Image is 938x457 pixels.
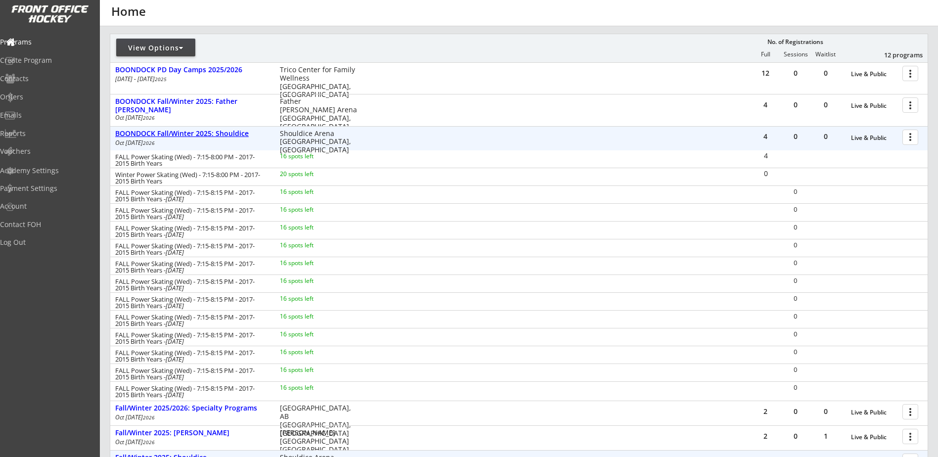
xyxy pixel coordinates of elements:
[280,349,344,355] div: 16 spots left
[166,266,184,274] em: [DATE]
[280,385,344,391] div: 16 spots left
[280,130,357,154] div: Shouldice Arena [GEOGRAPHIC_DATA], [GEOGRAPHIC_DATA]
[115,66,269,74] div: BOONDOCK PD Day Camps 2025/2026
[143,414,155,421] em: 2026
[115,140,267,146] div: Oct [DATE]
[781,331,810,337] div: 0
[781,188,810,195] div: 0
[280,189,344,195] div: 16 spots left
[116,43,195,53] div: View Options
[902,429,918,444] button: more_vert
[280,260,344,266] div: 16 spots left
[781,242,810,248] div: 0
[751,51,780,58] div: Full
[902,404,918,419] button: more_vert
[781,206,810,213] div: 0
[280,97,357,131] div: Father [PERSON_NAME] Arena [GEOGRAPHIC_DATA], [GEOGRAPHIC_DATA]
[115,189,267,202] div: FALL Power Skating (Wed) - 7:15-8:15 PM - 2017-2015 Birth Years -
[280,331,344,337] div: 16 spots left
[166,372,184,381] em: [DATE]
[751,101,780,108] div: 4
[781,366,810,373] div: 0
[781,70,810,77] div: 0
[280,242,344,248] div: 16 spots left
[115,404,269,412] div: Fall/Winter 2025/2026: Specialty Programs
[155,76,167,83] em: 2025
[115,439,267,445] div: Oct [DATE]
[811,101,841,108] div: 0
[280,278,344,284] div: 16 spots left
[851,102,897,109] div: Live & Public
[751,408,780,415] div: 2
[115,414,267,420] div: Oct [DATE]
[902,66,918,81] button: more_vert
[280,66,357,99] div: Trico Center for Family Wellness [GEOGRAPHIC_DATA], [GEOGRAPHIC_DATA]
[115,429,269,437] div: Fall/Winter 2025: [PERSON_NAME]
[902,130,918,145] button: more_vert
[166,301,184,310] em: [DATE]
[781,433,810,440] div: 0
[781,133,810,140] div: 0
[781,260,810,266] div: 0
[115,296,267,309] div: FALL Power Skating (Wed) - 7:15-8:15 PM - 2017-2015 Birth Years -
[781,295,810,302] div: 0
[811,433,841,440] div: 1
[811,408,841,415] div: 0
[115,172,267,184] div: Winter Power Skating (Wed) - 7:15-8:00 PM - 2017-2015 Birth Years
[115,243,267,256] div: FALL Power Skating (Wed) - 7:15-8:15 PM - 2017-2015 Birth Years -
[115,314,267,327] div: FALL Power Skating (Wed) - 7:15-8:15 PM - 2017-2015 Birth Years -
[781,408,810,415] div: 0
[115,385,267,398] div: FALL Power Skating (Wed) - 7:15-8:15 PM - 2017-2015 Birth Years -
[115,350,267,363] div: FALL Power Skating (Wed) - 7:15-8:15 PM - 2017-2015 Birth Years -
[751,133,780,140] div: 4
[781,51,810,58] div: Sessions
[781,313,810,320] div: 0
[166,355,184,364] em: [DATE]
[115,207,267,220] div: FALL Power Skating (Wed) - 7:15-8:15 PM - 2017-2015 Birth Years -
[280,153,344,159] div: 16 spots left
[115,76,267,82] div: [DATE] - [DATE]
[781,349,810,355] div: 0
[115,278,267,291] div: FALL Power Skating (Wed) - 7:15-8:15 PM - 2017-2015 Birth Years -
[115,367,267,380] div: FALL Power Skating (Wed) - 7:15-8:15 PM - 2017-2015 Birth Years -
[166,248,184,257] em: [DATE]
[115,115,267,121] div: Oct [DATE]
[166,319,184,328] em: [DATE]
[851,135,897,141] div: Live & Public
[781,224,810,230] div: 0
[166,283,184,292] em: [DATE]
[280,171,344,177] div: 20 spots left
[115,332,267,345] div: FALL Power Skating (Wed) - 7:15-8:15 PM - 2017-2015 Birth Years -
[115,130,269,138] div: BOONDOCK Fall/Winter 2025: Shouldice
[851,71,897,78] div: Live & Public
[851,409,897,416] div: Live & Public
[115,225,267,238] div: FALL Power Skating (Wed) - 7:15-8:15 PM - 2017-2015 Birth Years -
[143,139,155,146] em: 2026
[871,50,923,59] div: 12 programs
[751,170,780,177] div: 0
[781,101,810,108] div: 0
[764,39,826,46] div: No. of Registrations
[115,97,269,114] div: BOONDOCK Fall/Winter 2025: Father [PERSON_NAME]
[280,207,344,213] div: 16 spots left
[781,384,810,391] div: 0
[115,261,267,274] div: FALL Power Skating (Wed) - 7:15-8:15 PM - 2017-2015 Birth Years -
[781,277,810,284] div: 0
[280,404,357,437] div: [GEOGRAPHIC_DATA], AB [GEOGRAPHIC_DATA], [GEOGRAPHIC_DATA]
[280,296,344,302] div: 16 spots left
[811,133,841,140] div: 0
[751,152,780,159] div: 4
[166,212,184,221] em: [DATE]
[143,439,155,446] em: 2026
[810,51,840,58] div: Waitlist
[280,367,344,373] div: 16 spots left
[902,97,918,113] button: more_vert
[280,314,344,320] div: 16 spots left
[166,230,184,239] em: [DATE]
[811,70,841,77] div: 0
[751,70,780,77] div: 12
[166,194,184,203] em: [DATE]
[280,225,344,230] div: 16 spots left
[751,433,780,440] div: 2
[143,114,155,121] em: 2026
